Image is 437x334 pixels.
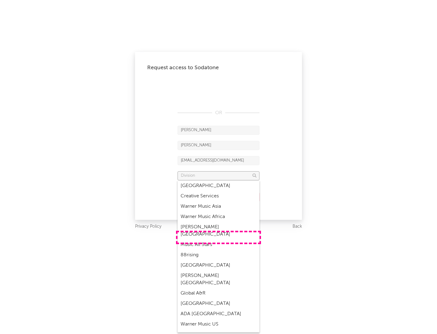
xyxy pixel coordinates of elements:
[178,250,259,260] div: 88rising
[178,126,259,135] input: First Name
[178,319,259,329] div: Warner Music US
[178,191,259,201] div: Creative Services
[135,223,161,230] a: Privacy Policy
[178,271,259,288] div: [PERSON_NAME] [GEOGRAPHIC_DATA]
[178,156,259,165] input: Email
[178,222,259,240] div: [PERSON_NAME] [GEOGRAPHIC_DATA]
[178,240,259,250] div: Music All Stars
[147,64,290,71] div: Request access to Sodatone
[178,260,259,271] div: [GEOGRAPHIC_DATA]
[178,141,259,150] input: Last Name
[178,201,259,212] div: Warner Music Asia
[178,298,259,309] div: [GEOGRAPHIC_DATA]
[178,309,259,319] div: ADA [GEOGRAPHIC_DATA]
[178,288,259,298] div: Global A&R
[178,212,259,222] div: Warner Music Africa
[178,109,259,117] div: OR
[293,223,302,230] a: Back
[178,181,259,191] div: [GEOGRAPHIC_DATA]
[178,171,259,180] input: Division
